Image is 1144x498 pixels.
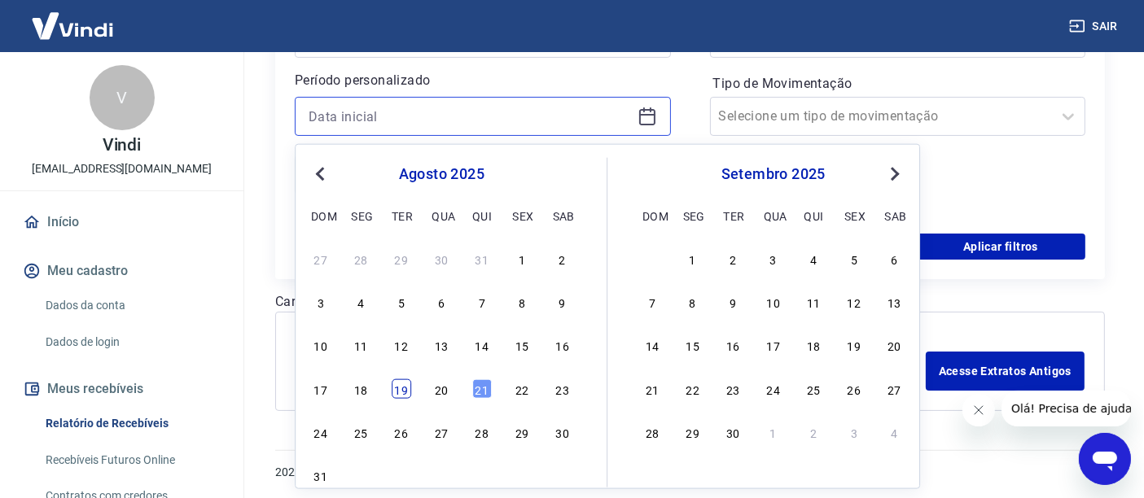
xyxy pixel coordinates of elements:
div: Choose sexta-feira, 26 de setembro de 2025 [844,379,864,399]
button: Next Month [885,164,905,184]
label: Tipo de Movimentação [713,74,1083,94]
div: setembro 2025 [640,164,906,184]
div: sab [553,205,572,225]
p: [EMAIL_ADDRESS][DOMAIN_NAME] [32,160,212,177]
div: Choose quinta-feira, 31 de julho de 2025 [472,249,492,269]
div: Choose sábado, 30 de agosto de 2025 [553,422,572,442]
div: dom [642,205,662,225]
div: Choose terça-feira, 19 de agosto de 2025 [392,379,411,399]
div: Choose domingo, 10 de agosto de 2025 [311,335,331,355]
div: sab [885,205,905,225]
p: Período personalizado [295,71,671,90]
div: Choose segunda-feira, 8 de setembro de 2025 [683,292,703,312]
div: sex [512,205,532,225]
div: Choose quinta-feira, 28 de agosto de 2025 [472,422,492,442]
div: V [90,65,155,130]
div: Choose domingo, 24 de agosto de 2025 [311,422,331,442]
div: Choose domingo, 14 de setembro de 2025 [642,335,662,355]
div: Choose sábado, 6 de setembro de 2025 [885,249,905,269]
div: qua [764,205,783,225]
div: Choose sexta-feira, 5 de setembro de 2025 [844,249,864,269]
div: Choose terça-feira, 9 de setembro de 2025 [723,292,743,312]
div: Choose sábado, 13 de setembro de 2025 [885,292,905,312]
div: Choose sexta-feira, 29 de agosto de 2025 [512,422,532,442]
div: sex [844,205,864,225]
div: Choose terça-feira, 16 de setembro de 2025 [723,335,743,355]
div: Choose sábado, 23 de agosto de 2025 [553,379,572,399]
div: Choose segunda-feira, 1 de setembro de 2025 [683,249,703,269]
div: Choose sábado, 16 de agosto de 2025 [553,335,572,355]
div: Choose quinta-feira, 7 de agosto de 2025 [472,292,492,312]
input: Data inicial [309,104,631,129]
div: Choose terça-feira, 29 de julho de 2025 [392,249,411,269]
div: Choose quinta-feira, 4 de setembro de 2025 [804,249,823,269]
div: Choose terça-feira, 2 de setembro de 2025 [723,249,743,269]
div: Choose domingo, 28 de setembro de 2025 [642,422,662,442]
div: Choose domingo, 31 de agosto de 2025 [311,465,331,485]
div: agosto 2025 [309,164,574,184]
div: Choose quarta-feira, 3 de setembro de 2025 [432,465,451,485]
div: Choose domingo, 17 de agosto de 2025 [311,379,331,399]
p: 2025 © [275,464,1105,481]
div: Choose quarta-feira, 3 de setembro de 2025 [764,249,783,269]
a: Dados de login [39,325,224,359]
div: seg [351,205,370,225]
div: Choose quinta-feira, 21 de agosto de 2025 [472,379,492,399]
button: Meu cadastro [20,253,224,289]
div: qua [432,205,451,225]
div: Choose sexta-feira, 19 de setembro de 2025 [844,335,864,355]
div: Choose segunda-feira, 25 de agosto de 2025 [351,422,370,442]
div: seg [683,205,703,225]
div: Choose segunda-feira, 28 de julho de 2025 [351,249,370,269]
div: Choose quinta-feira, 18 de setembro de 2025 [804,335,823,355]
div: Choose domingo, 3 de agosto de 2025 [311,292,331,312]
a: Dados da conta [39,289,224,322]
p: Carregando... [275,292,1105,312]
div: Choose segunda-feira, 18 de agosto de 2025 [351,379,370,399]
iframe: Fechar mensagem [962,394,995,426]
div: Choose sábado, 4 de outubro de 2025 [885,422,905,442]
div: Choose domingo, 27 de julho de 2025 [311,249,331,269]
div: Choose quinta-feira, 11 de setembro de 2025 [804,292,823,312]
div: Choose segunda-feira, 1 de setembro de 2025 [351,465,370,485]
div: Choose quinta-feira, 4 de setembro de 2025 [472,465,492,485]
a: Recebíveis Futuros Online [39,443,224,477]
div: Choose sexta-feira, 15 de agosto de 2025 [512,335,532,355]
button: Meus recebíveis [20,371,224,407]
div: Choose domingo, 31 de agosto de 2025 [642,249,662,269]
a: Início [20,204,224,240]
div: Choose domingo, 7 de setembro de 2025 [642,292,662,312]
div: Choose quarta-feira, 13 de agosto de 2025 [432,335,451,355]
div: Choose sábado, 2 de agosto de 2025 [553,249,572,269]
div: Choose quarta-feira, 10 de setembro de 2025 [764,292,783,312]
div: Choose terça-feira, 26 de agosto de 2025 [392,422,411,442]
div: Choose sexta-feira, 3 de outubro de 2025 [844,422,864,442]
div: Choose segunda-feira, 11 de agosto de 2025 [351,335,370,355]
div: Choose quarta-feira, 1 de outubro de 2025 [764,422,783,442]
div: Choose terça-feira, 2 de setembro de 2025 [392,465,411,485]
div: dom [311,205,331,225]
div: Choose segunda-feira, 29 de setembro de 2025 [683,422,703,442]
div: Choose sábado, 27 de setembro de 2025 [885,379,905,399]
div: Choose sexta-feira, 12 de setembro de 2025 [844,292,864,312]
div: qui [804,205,823,225]
div: Choose sexta-feira, 22 de agosto de 2025 [512,379,532,399]
iframe: Mensagem da empresa [1002,391,1131,426]
a: Acesse Extratos Antigos [926,352,1085,391]
div: Choose quarta-feira, 20 de agosto de 2025 [432,379,451,399]
div: Choose sexta-feira, 5 de setembro de 2025 [512,465,532,485]
div: Choose segunda-feira, 4 de agosto de 2025 [351,292,370,312]
div: Choose segunda-feira, 15 de setembro de 2025 [683,335,703,355]
div: qui [472,205,492,225]
div: ter [723,205,743,225]
div: Choose quarta-feira, 30 de julho de 2025 [432,249,451,269]
div: Choose domingo, 21 de setembro de 2025 [642,379,662,399]
div: ter [392,205,411,225]
div: Choose quarta-feira, 6 de agosto de 2025 [432,292,451,312]
div: Choose quinta-feira, 25 de setembro de 2025 [804,379,823,399]
div: Choose terça-feira, 5 de agosto de 2025 [392,292,411,312]
div: Choose sábado, 9 de agosto de 2025 [553,292,572,312]
div: Choose quinta-feira, 14 de agosto de 2025 [472,335,492,355]
iframe: Botão para abrir a janela de mensagens [1079,433,1131,485]
div: Choose quinta-feira, 2 de outubro de 2025 [804,422,823,442]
